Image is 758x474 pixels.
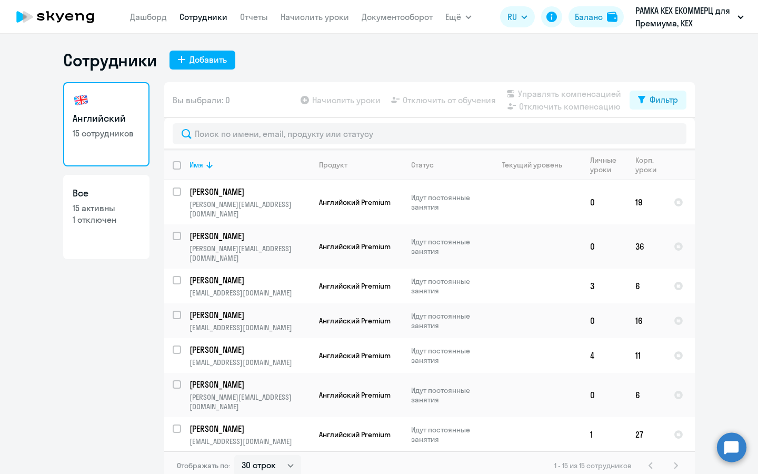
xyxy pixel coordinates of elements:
[189,186,310,197] a: [PERSON_NAME]
[169,51,235,70] button: Добавить
[189,244,310,263] p: [PERSON_NAME][EMAIL_ADDRESS][DOMAIN_NAME]
[189,274,310,286] a: [PERSON_NAME]
[189,379,310,390] a: [PERSON_NAME]
[502,160,562,170] div: Текущий уровень
[630,91,686,110] button: Фильтр
[635,155,665,174] div: Корп. уроки
[319,160,347,170] div: Продукт
[582,224,627,269] td: 0
[73,186,140,200] h3: Все
[319,242,391,251] span: Английский Premium
[189,288,310,298] p: [EMAIL_ADDRESS][DOMAIN_NAME]
[63,175,149,259] a: Все15 активны1 отключен
[492,160,581,170] div: Текущий уровень
[319,390,391,400] span: Английский Premium
[73,112,140,125] h3: Английский
[189,358,310,367] p: [EMAIL_ADDRESS][DOMAIN_NAME]
[362,12,433,22] a: Документооборот
[568,6,624,27] button: Балансbalance
[281,12,349,22] a: Начислить уроки
[177,461,230,470] span: Отображать по:
[189,200,310,219] p: [PERSON_NAME][EMAIL_ADDRESS][DOMAIN_NAME]
[73,202,140,214] p: 15 активны
[189,53,227,66] div: Добавить
[582,338,627,373] td: 4
[189,160,203,170] div: Имя
[582,373,627,417] td: 0
[319,316,391,325] span: Английский Premium
[173,123,686,144] input: Поиск по имени, email, продукту или статусу
[590,155,620,174] div: Личные уроки
[189,423,308,434] p: [PERSON_NAME]
[189,230,310,242] a: [PERSON_NAME]
[627,373,665,417] td: 6
[554,461,632,470] span: 1 - 15 из 15 сотрудников
[189,309,308,321] p: [PERSON_NAME]
[189,186,308,197] p: [PERSON_NAME]
[411,237,483,256] p: Идут постоянные занятия
[445,11,461,23] span: Ещё
[650,93,678,106] div: Фильтр
[630,4,749,29] button: РАМКА КЕХ ЕКОММЕРЦ для Премиума, КЕХ ЕКОММЕРЦ, ООО
[582,417,627,452] td: 1
[189,344,310,355] a: [PERSON_NAME]
[179,12,227,22] a: Сотрудники
[189,323,310,332] p: [EMAIL_ADDRESS][DOMAIN_NAME]
[189,160,310,170] div: Имя
[319,197,391,207] span: Английский Premium
[411,311,483,330] p: Идут постоянные занятия
[627,224,665,269] td: 36
[189,392,310,411] p: [PERSON_NAME][EMAIL_ADDRESS][DOMAIN_NAME]
[319,351,391,360] span: Английский Premium
[627,180,665,224] td: 19
[173,94,230,106] span: Вы выбрали: 0
[445,6,472,27] button: Ещё
[582,180,627,224] td: 0
[63,82,149,166] a: Английский15 сотрудников
[319,160,402,170] div: Продукт
[635,4,733,29] p: РАМКА КЕХ ЕКОММЕРЦ для Премиума, КЕХ ЕКОММЕРЦ, ООО
[73,127,140,139] p: 15 сотрудников
[627,417,665,452] td: 27
[189,230,308,242] p: [PERSON_NAME]
[189,437,310,446] p: [EMAIL_ADDRESS][DOMAIN_NAME]
[582,303,627,338] td: 0
[319,430,391,439] span: Английский Premium
[319,281,391,291] span: Английский Premium
[575,11,603,23] div: Баланс
[189,423,310,434] a: [PERSON_NAME]
[189,309,310,321] a: [PERSON_NAME]
[73,92,89,108] img: english
[500,6,535,27] button: RU
[607,12,617,22] img: balance
[507,11,517,23] span: RU
[411,346,483,365] p: Идут постоянные занятия
[582,269,627,303] td: 3
[189,344,308,355] p: [PERSON_NAME]
[240,12,268,22] a: Отчеты
[73,214,140,225] p: 1 отключен
[411,276,483,295] p: Идут постоянные занятия
[411,160,434,170] div: Статус
[627,338,665,373] td: 11
[411,160,483,170] div: Статус
[189,274,308,286] p: [PERSON_NAME]
[63,50,157,71] h1: Сотрудники
[627,303,665,338] td: 16
[411,193,483,212] p: Идут постоянные занятия
[411,425,483,444] p: Идут постоянные занятия
[411,386,483,404] p: Идут постоянные занятия
[130,12,167,22] a: Дашборд
[635,155,658,174] div: Корп. уроки
[189,379,308,390] p: [PERSON_NAME]
[627,269,665,303] td: 6
[590,155,626,174] div: Личные уроки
